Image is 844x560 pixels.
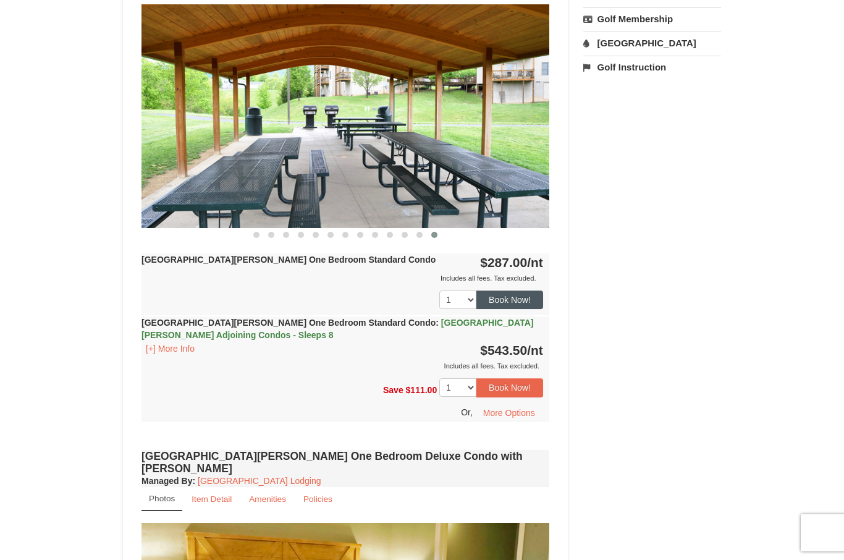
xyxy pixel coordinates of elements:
[461,407,473,417] span: Or,
[436,318,439,328] span: :
[295,487,340,511] a: Policies
[583,56,721,78] a: Golf Instruction
[475,404,543,422] button: More Options
[476,291,543,309] button: Book Now!
[141,255,436,265] strong: [GEOGRAPHIC_DATA][PERSON_NAME] One Bedroom Standard Condo
[141,272,543,284] div: Includes all fees. Tax excluded.
[480,255,543,269] strong: $287.00
[249,494,286,504] small: Amenities
[527,255,543,269] span: /nt
[383,385,403,395] span: Save
[476,378,543,397] button: Book Now!
[406,385,437,395] span: $111.00
[192,494,232,504] small: Item Detail
[141,476,195,486] strong: :
[141,318,533,340] strong: [GEOGRAPHIC_DATA][PERSON_NAME] One Bedroom Standard Condo
[141,476,192,486] span: Managed By
[149,494,175,503] small: Photos
[583,32,721,54] a: [GEOGRAPHIC_DATA]
[141,4,549,227] img: 18876286-201-f34aeefb.jpg
[184,487,240,511] a: Item Detail
[583,7,721,30] a: Golf Membership
[303,494,332,504] small: Policies
[141,342,199,355] button: [+] More Info
[480,343,527,357] span: $543.50
[141,360,543,372] div: Includes all fees. Tax excluded.
[241,487,294,511] a: Amenities
[198,476,321,486] a: [GEOGRAPHIC_DATA] Lodging
[527,343,543,357] span: /nt
[141,450,549,475] h4: [GEOGRAPHIC_DATA][PERSON_NAME] One Bedroom Deluxe Condo with [PERSON_NAME]
[141,487,182,511] a: Photos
